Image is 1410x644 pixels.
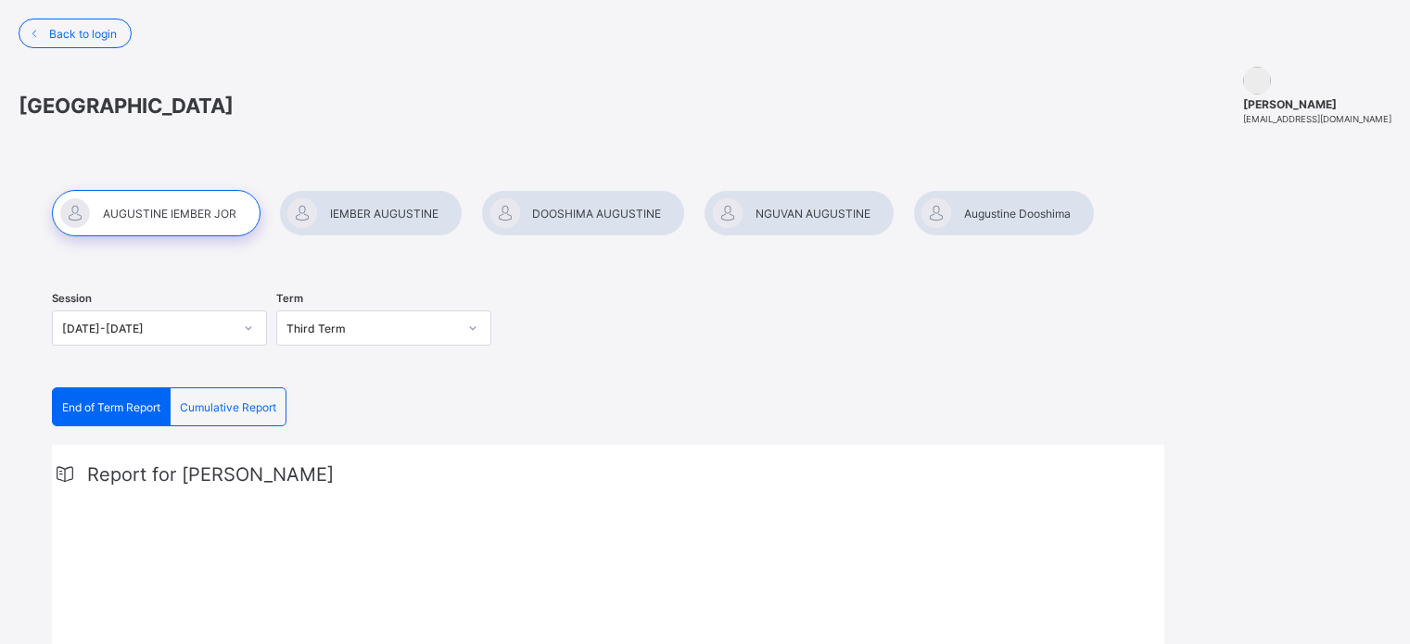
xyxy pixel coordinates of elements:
span: [PERSON_NAME] [1243,97,1391,111]
span: Report for [PERSON_NAME] [87,463,334,486]
span: [GEOGRAPHIC_DATA] [19,94,234,118]
span: Term [276,292,303,305]
div: [DATE]-[DATE] [62,322,233,335]
span: End of Term Report [62,400,160,414]
span: [EMAIL_ADDRESS][DOMAIN_NAME] [1243,114,1391,124]
div: Third Term [286,322,457,335]
span: Session [52,292,92,305]
span: Cumulative Report [180,400,276,414]
span: Back to login [49,27,117,41]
